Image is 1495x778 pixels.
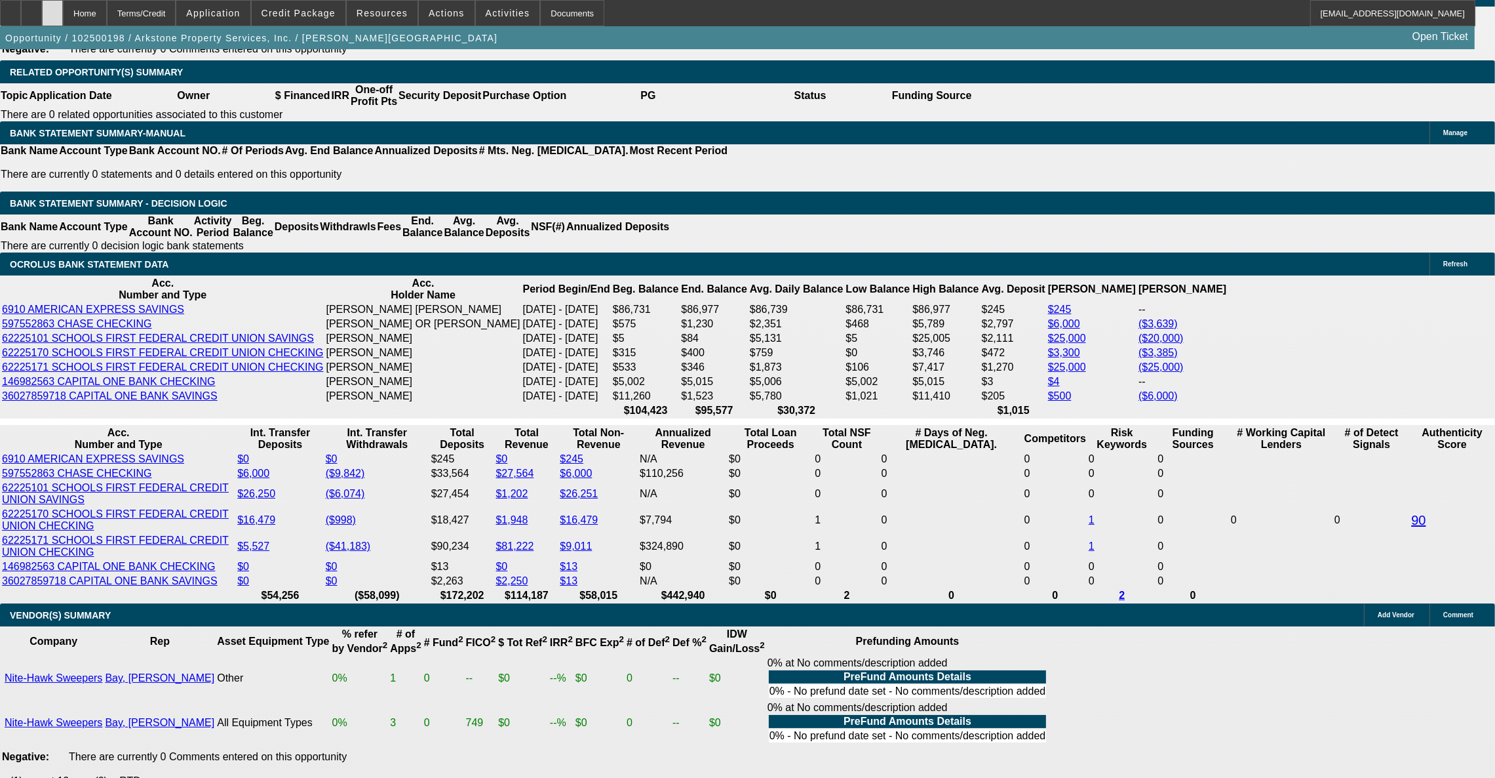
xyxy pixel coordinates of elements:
b: Asset Equipment Type [217,636,329,647]
a: $500 [1048,390,1072,401]
td: 0 [881,481,1022,506]
div: $7,794 [640,514,726,526]
td: $27,454 [431,481,494,506]
td: 0 [1088,560,1156,573]
th: Int. Transfer Deposits [237,426,324,451]
span: Refresh [1443,260,1467,268]
th: Deposits [274,215,320,239]
a: 62225171 SCHOOLS FIRST FEDERAL CREDIT UNION CHECKING [2,361,324,373]
sup: 2 [702,634,707,644]
td: -- [1138,303,1227,316]
td: $11,410 [912,390,979,403]
a: 6910 AMERICAN EXPRESS SAVINGS [2,304,184,315]
th: # Of Periods [222,144,284,157]
a: ($6,000) [1138,390,1178,401]
th: $114,187 [495,589,558,602]
td: 0 [1024,453,1087,466]
a: 597552863 CHASE CHECKING [2,468,152,479]
th: NSF(#) [530,215,566,239]
th: Beg. Balance [612,277,679,302]
div: $324,890 [640,541,726,552]
td: $0 [497,657,548,700]
td: 0 [881,560,1022,573]
span: OCROLUS BANK STATEMENT DATA [10,259,168,270]
sup: 2 [383,640,387,650]
span: BANK STATEMENT SUMMARY-MANUAL [10,128,185,138]
td: 0 [881,534,1022,559]
td: $25,005 [912,332,979,345]
a: Open Ticket [1407,26,1473,48]
a: 62225171 SCHOOLS FIRST FEDERAL CREDIT UNION CHECKING [2,535,229,558]
button: Credit Package [252,1,345,26]
b: # of Def [627,637,670,648]
td: 1 [389,657,421,700]
a: 2 [1119,590,1125,601]
td: 0 [1157,453,1229,466]
th: Account Type [58,144,128,157]
button: Actions [419,1,475,26]
th: # Mts. Neg. [MEDICAL_DATA]. [478,144,629,157]
a: $0 [326,453,338,464]
a: ($20,000) [1138,333,1184,344]
div: $110,256 [640,468,726,480]
span: Resources [357,8,408,18]
td: 0 [1088,481,1156,506]
td: 1 [814,534,879,559]
th: $104,423 [612,404,679,417]
a: ($3,639) [1138,318,1178,329]
th: Funding Source [891,83,973,108]
td: N/A [639,453,727,466]
td: --% [549,657,573,700]
td: 0 [814,481,879,506]
td: 1 [814,508,879,533]
th: Funding Sources [1157,426,1229,451]
span: Credit Package [262,8,336,18]
th: Fees [377,215,402,239]
b: % refer by Vendor [332,628,388,654]
th: End. Balance [402,215,443,239]
a: $25,000 [1048,333,1086,344]
th: Risk Keywords [1088,426,1156,451]
a: 62225170 SCHOOLS FIRST FEDERAL CREDIT UNION CHECKING [2,508,229,531]
td: $1,873 [749,361,844,374]
span: Add Vendor [1378,611,1414,619]
td: -- [1138,375,1227,388]
a: $4 [1048,376,1060,387]
td: 0 [1088,575,1156,588]
a: $0 [496,561,508,572]
a: $9,011 [560,541,592,552]
td: $1,230 [680,317,747,331]
a: $245 [1048,304,1072,315]
td: $86,731 [612,303,679,316]
th: Account Type [58,215,128,239]
td: $0 [728,481,813,506]
td: 0 [881,575,1022,588]
td: $5 [612,332,679,345]
div: $0 [640,561,726,573]
td: [DATE] - [DATE] [522,375,611,388]
th: Beg. Balance [232,215,273,239]
th: Acc. Holder Name [326,277,521,302]
td: 0 [881,508,1022,533]
th: Annualized Deposits [566,215,670,239]
span: Opportunity / 102500198 / Arkstone Property Services, Inc. / [PERSON_NAME][GEOGRAPHIC_DATA] [5,33,497,43]
td: $315 [612,346,679,359]
b: IDW Gain/Loss [709,628,765,654]
td: [PERSON_NAME] [326,332,521,345]
td: $86,731 [845,303,910,316]
td: $5,006 [749,375,844,388]
a: Bay, [PERSON_NAME] [105,672,214,684]
th: # Working Capital Lenders [1230,426,1332,451]
th: Period Begin/End [522,277,611,302]
th: 0 [881,589,1022,602]
sup: 2 [665,634,670,644]
td: $3 [981,375,1046,388]
td: [DATE] - [DATE] [522,346,611,359]
td: $90,234 [431,534,494,559]
td: $3,746 [912,346,979,359]
th: Acc. Number and Type [1,277,324,302]
sup: 2 [543,634,547,644]
b: Rep [150,636,170,647]
td: $5 [845,332,910,345]
a: 62225101 SCHOOLS FIRST FEDERAL CREDIT UNION SAVINGS [2,482,229,505]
